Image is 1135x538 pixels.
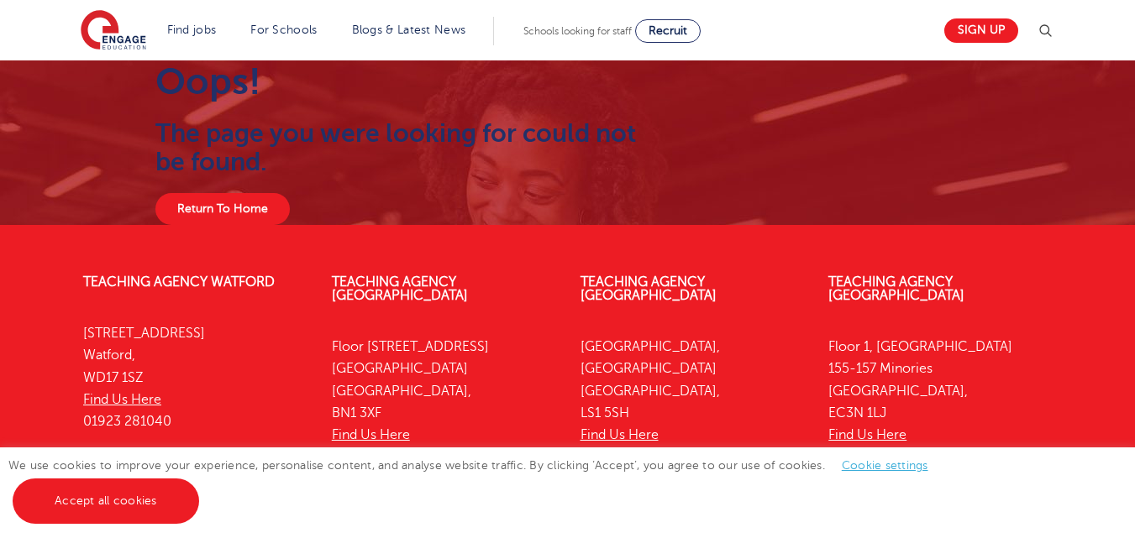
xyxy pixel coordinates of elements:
[83,392,161,407] a: Find Us Here
[83,274,275,290] a: Teaching Agency Watford
[828,427,906,442] a: Find Us Here
[828,274,964,303] a: Teaching Agency [GEOGRAPHIC_DATA]
[352,24,466,36] a: Blogs & Latest News
[250,24,317,36] a: For Schools
[842,459,928,472] a: Cookie settings
[332,274,468,303] a: Teaching Agency [GEOGRAPHIC_DATA]
[332,427,410,442] a: Find Us Here
[828,336,1052,468] p: Floor 1, [GEOGRAPHIC_DATA] 155-157 Minories [GEOGRAPHIC_DATA], EC3N 1LJ 0333 150 8020
[167,24,217,36] a: Find jobs
[581,336,804,468] p: [GEOGRAPHIC_DATA], [GEOGRAPHIC_DATA] [GEOGRAPHIC_DATA], LS1 5SH 0113 323 7633
[581,427,659,442] a: Find Us Here
[523,25,632,37] span: Schools looking for staff
[635,19,701,43] a: Recruit
[13,478,199,524] a: Accept all cookies
[83,322,307,432] p: [STREET_ADDRESS] Watford, WD17 1SZ 01923 281040
[81,10,146,52] img: Engage Education
[944,18,1018,43] a: Sign up
[649,24,687,37] span: Recruit
[155,60,640,102] h1: Oops!
[581,274,717,303] a: Teaching Agency [GEOGRAPHIC_DATA]
[155,119,640,176] h2: The page you were looking for could not be found.
[8,459,945,507] span: We use cookies to improve your experience, personalise content, and analyse website traffic. By c...
[332,336,555,468] p: Floor [STREET_ADDRESS] [GEOGRAPHIC_DATA] [GEOGRAPHIC_DATA], BN1 3XF 01273 447633
[155,193,290,225] a: Return To Home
